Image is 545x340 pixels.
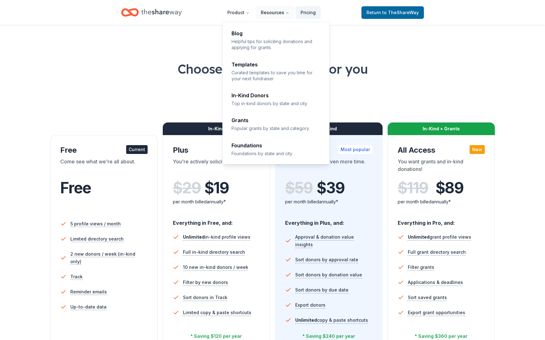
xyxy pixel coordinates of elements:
[295,256,358,263] span: Sort donors by approval rate
[228,139,325,160] a: FoundationsFoundations by state and city
[256,6,294,19] button: Resources
[183,234,250,240] span: in-kind profile views
[408,234,430,240] span: Unlimited
[173,198,260,206] div: per month billed annually*
[70,273,83,280] span: Track
[398,214,485,227] div: Everything in Pro, and:
[388,122,495,135] div: In-Kind + Grants
[285,158,372,175] div: You want to save even more time.
[204,179,229,197] span: $ 19
[231,143,321,148] div: Foundations
[317,179,344,197] span: $ 39
[228,27,325,54] a: BlogHelpful tips for soliciting donations and applying for grants
[190,332,242,340] div: * Saving $120 per year
[366,9,419,16] span: Return
[173,158,260,175] div: You're actively soliciting donations.
[183,263,248,271] span: 10 new in-kind donors / week
[398,198,485,206] div: per month billed annually*
[231,118,321,123] div: Grants
[398,158,485,175] div: You want grants and in-kind donations!
[231,38,321,51] p: Helpful tips for soliciting donations and applying for grants
[183,294,227,301] span: Sort donors in Track
[231,93,321,98] div: In-Kind Donors
[285,214,372,227] div: Everything in Plus, and:
[126,145,148,154] div: Current
[361,6,424,19] a: Returnto TheShareWay
[296,6,321,19] a: Pricing
[338,145,372,154] div: Most popular
[295,301,325,309] span: Export donors
[228,58,325,86] a: TemplatesCurated templates to save you time for your next fundraiser
[173,214,260,227] div: Everything in Free, and:
[183,248,245,256] span: Full in-kind directory search
[408,263,434,271] span: Filter grants
[228,89,325,110] a: In-Kind DonorsTop in-kind donors by state and city
[415,332,467,340] div: * Saving $360 per year
[183,234,205,240] span: Unlimited
[60,178,91,197] span: Free
[231,70,321,82] p: Curated templates to save you time for your next fundraiser
[70,303,107,311] span: Up-to-date data
[295,317,368,323] span: copy & paste shortcuts
[231,150,321,156] p: Foundations by state and city
[173,145,260,155] div: Plus
[408,294,447,301] span: Sort saved grants
[285,198,372,206] div: per month billed annually*
[70,288,107,296] span: Reminder emails
[25,60,520,78] h1: Choose the perfect plan for you
[231,100,321,106] p: Top in-kind donors by state and city
[60,145,148,155] div: Free
[295,317,317,323] span: Unlimited
[398,145,485,155] div: All Access
[470,145,485,154] div: New
[295,286,349,294] span: Sort donors by due date
[436,179,464,197] span: $ 89
[302,332,355,340] div: * Saving $240 per year
[231,62,321,67] div: Templates
[408,309,465,316] span: Export grant opportunities
[183,309,251,316] span: Limited copy & paste shortcuts
[163,122,270,135] div: In-Kind
[223,22,330,165] div: Resources
[382,10,419,15] span: to TheShareWay
[408,248,466,256] span: Full grant directory search
[231,125,321,131] p: Popular grants by state and category
[70,250,148,265] span: 2 new donors / week (in-kind only)
[121,5,182,20] a: Home
[295,271,362,279] span: Sort donors by donation value
[231,31,321,36] div: Blog
[70,220,121,228] span: 5 profile views / month
[228,114,325,135] a: GrantsPopular grants by state and category
[408,279,463,286] span: Applications & deadlines
[295,233,372,248] span: Approval & donation value insights
[222,5,321,20] nav: Main
[222,6,255,19] button: Product
[70,235,124,243] span: Limited directory search
[408,234,471,240] span: grant profile views
[183,279,228,286] span: Filter by new donors
[60,158,148,175] div: Come see what we're all about.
